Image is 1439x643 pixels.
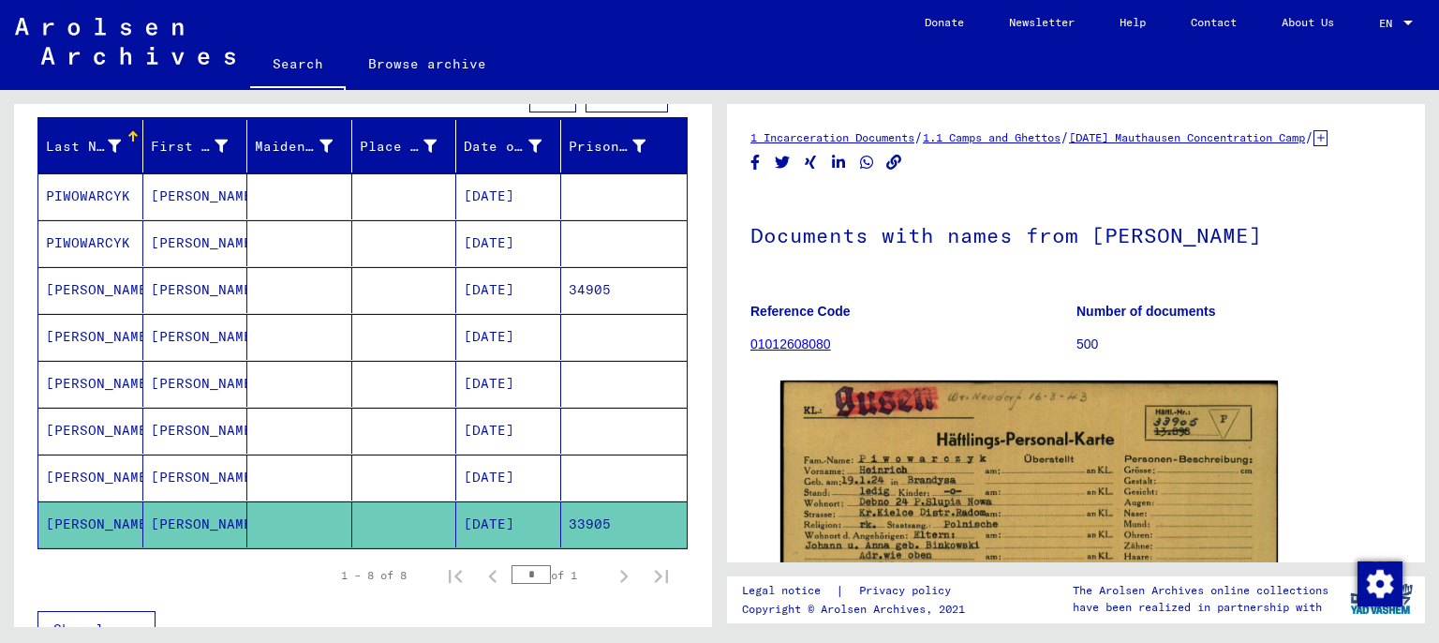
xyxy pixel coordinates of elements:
[143,267,248,313] mat-cell: [PERSON_NAME]
[46,131,144,161] div: Last Name
[143,455,248,501] mat-cell: [PERSON_NAME]
[352,120,457,172] mat-header-cell: Place of Birth
[561,267,688,313] mat-cell: 34905
[38,173,143,219] mat-cell: PIWOWARCYK
[884,151,904,174] button: Copy link
[857,151,877,174] button: Share on WhatsApp
[360,131,461,161] div: Place of Birth
[844,581,973,601] a: Privacy policy
[456,120,561,172] mat-header-cell: Date of Birth
[151,137,229,157] div: First Name
[801,151,821,174] button: Share on Xing
[1073,582,1328,599] p: The Arolsen Archives online collections
[1073,599,1328,616] p: have been realized in partnership with
[1069,130,1305,144] a: [DATE] Mauthausen Concentration Camp
[829,151,849,174] button: Share on LinkedIn
[38,120,143,172] mat-header-cell: Last Name
[746,151,765,174] button: Share on Facebook
[1346,576,1417,622] img: yv_logo.png
[255,137,333,157] div: Maiden Name
[464,137,541,157] div: Date of Birth
[143,501,248,547] mat-cell: [PERSON_NAME]
[1357,561,1402,606] img: Change consent
[38,408,143,454] mat-cell: [PERSON_NAME]
[569,137,646,157] div: Prisoner #
[143,408,248,454] mat-cell: [PERSON_NAME]
[38,314,143,360] mat-cell: [PERSON_NAME]
[464,131,565,161] div: Date of Birth
[255,131,356,161] div: Maiden Name
[456,408,561,454] mat-cell: [DATE]
[1305,128,1313,145] span: /
[1061,128,1069,145] span: /
[456,361,561,407] mat-cell: [DATE]
[341,567,407,584] div: 1 – 8 of 8
[456,267,561,313] mat-cell: [DATE]
[151,131,252,161] div: First Name
[456,220,561,266] mat-cell: [DATE]
[605,557,643,594] button: Next page
[143,361,248,407] mat-cell: [PERSON_NAME]
[456,173,561,219] mat-cell: [DATE]
[437,557,474,594] button: First page
[143,120,248,172] mat-header-cell: First Name
[38,267,143,313] mat-cell: [PERSON_NAME]
[742,581,836,601] a: Legal notice
[143,220,248,266] mat-cell: [PERSON_NAME]
[643,557,680,594] button: Last page
[742,581,973,601] div: |
[15,18,235,65] img: Arolsen_neg.svg
[38,361,143,407] mat-cell: [PERSON_NAME]
[143,173,248,219] mat-cell: [PERSON_NAME]
[923,130,1061,144] a: 1.1 Camps and Ghettos
[1379,17,1400,30] span: EN
[742,601,973,618] p: Copyright © Arolsen Archives, 2021
[38,455,143,501] mat-cell: [PERSON_NAME]
[1076,304,1216,319] b: Number of documents
[750,192,1402,275] h1: Documents with names from [PERSON_NAME]
[914,128,923,145] span: /
[474,557,512,594] button: Previous page
[250,41,346,90] a: Search
[750,304,851,319] b: Reference Code
[456,455,561,501] mat-cell: [DATE]
[456,314,561,360] mat-cell: [DATE]
[1076,335,1402,354] p: 500
[750,130,914,144] a: 1 Incarceration Documents
[750,336,831,351] a: 01012608080
[247,120,352,172] mat-header-cell: Maiden Name
[38,501,143,547] mat-cell: [PERSON_NAME]
[456,501,561,547] mat-cell: [DATE]
[569,131,670,161] div: Prisoner #
[53,621,129,637] span: Show less
[360,137,438,157] div: Place of Birth
[38,220,143,266] mat-cell: PIWOWARCYK
[46,137,121,157] div: Last Name
[561,501,688,547] mat-cell: 33905
[561,120,688,172] mat-header-cell: Prisoner #
[512,566,605,584] div: of 1
[773,151,793,174] button: Share on Twitter
[346,41,509,86] a: Browse archive
[143,314,248,360] mat-cell: [PERSON_NAME]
